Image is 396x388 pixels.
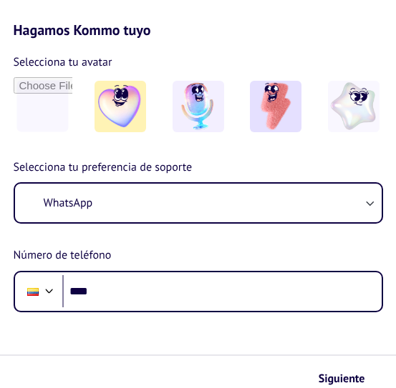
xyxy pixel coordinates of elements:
[319,374,365,384] span: Siguiente
[19,277,47,307] div: Ecuador: + 593
[44,196,93,210] span: WhatsApp
[14,53,112,71] span: Selecciona tu avatar
[328,81,380,132] img: -4.jpeg
[14,159,193,177] span: Selecciona tu preferencia de soporte
[250,81,301,132] img: -3.jpeg
[95,81,146,132] img: -1.jpeg
[15,184,382,222] button: WhatsApp
[173,81,224,132] img: -2.jpeg
[14,247,112,265] span: Número de teléfono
